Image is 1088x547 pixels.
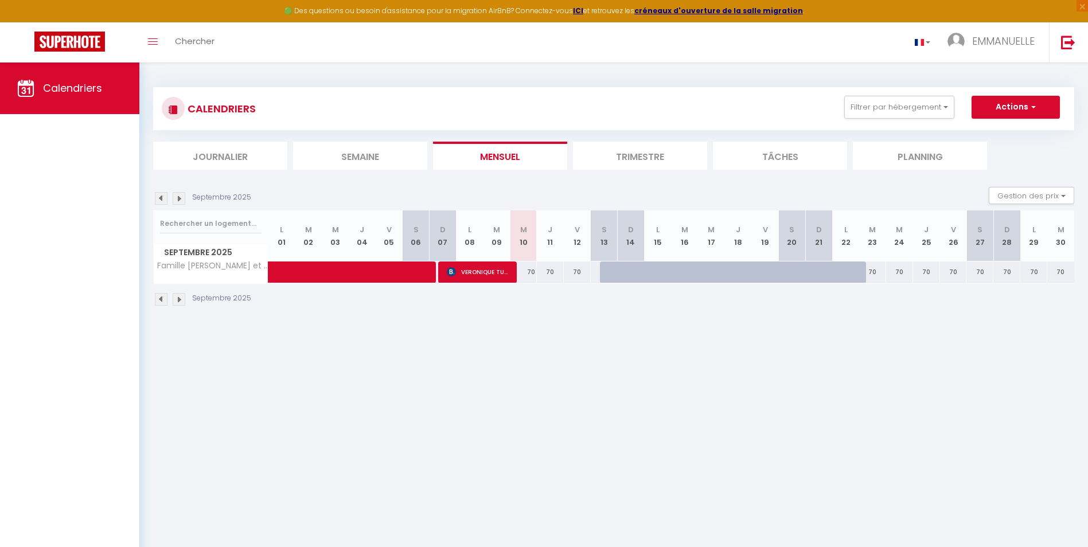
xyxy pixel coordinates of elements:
div: 70 [886,261,913,283]
div: 70 [913,261,940,283]
th: 02 [295,210,322,261]
abbr: L [468,224,471,235]
div: 70 [564,261,591,283]
th: 01 [268,210,295,261]
th: 29 [1020,210,1047,261]
abbr: M [332,224,339,235]
th: 09 [483,210,510,261]
span: Chercher [175,35,215,47]
th: 07 [430,210,457,261]
th: 19 [752,210,779,261]
th: 16 [671,210,698,261]
th: 22 [832,210,859,261]
input: Rechercher un logement... [160,213,262,234]
abbr: S [602,224,607,235]
abbr: D [628,224,634,235]
a: ICI [573,6,583,15]
li: Trimestre [573,142,707,170]
abbr: M [708,224,715,235]
abbr: L [656,224,660,235]
li: Planning [853,142,987,170]
p: Septembre 2025 [192,293,251,304]
img: logout [1061,35,1075,49]
button: Gestion des prix [989,187,1074,204]
div: 70 [966,261,993,283]
span: Septembre 2025 [154,244,268,261]
abbr: M [520,224,527,235]
span: Calendriers [43,81,102,95]
abbr: V [763,224,768,235]
th: 03 [322,210,349,261]
img: Super Booking [34,32,105,52]
abbr: D [1004,224,1010,235]
abbr: L [1032,224,1036,235]
a: Chercher [166,22,223,62]
button: Actions [972,96,1060,119]
div: 70 [1047,261,1074,283]
abbr: S [414,224,419,235]
abbr: L [280,224,283,235]
th: 06 [403,210,430,261]
abbr: L [844,224,848,235]
th: 08 [456,210,483,261]
abbr: M [869,224,876,235]
abbr: M [1058,224,1064,235]
li: Semaine [293,142,427,170]
th: 11 [537,210,564,261]
span: VERONIQUE TULASNE [447,261,510,283]
th: 12 [564,210,591,261]
abbr: J [924,224,929,235]
th: 17 [698,210,725,261]
div: 70 [1020,261,1047,283]
p: Septembre 2025 [192,192,251,203]
abbr: J [736,224,740,235]
th: 04 [349,210,376,261]
abbr: D [816,224,822,235]
img: ... [947,33,965,50]
th: 23 [859,210,886,261]
abbr: M [493,224,500,235]
th: 27 [966,210,993,261]
abbr: J [548,224,552,235]
a: créneaux d'ouverture de la salle migration [634,6,803,15]
th: 25 [913,210,940,261]
abbr: M [896,224,903,235]
th: 20 [779,210,806,261]
button: Ouvrir le widget de chat LiveChat [9,5,44,39]
span: EMMANUELLE [972,34,1035,48]
h3: CALENDRIERS [185,96,256,122]
div: 70 [537,261,564,283]
abbr: M [681,224,688,235]
th: 30 [1047,210,1074,261]
div: 70 [510,261,537,283]
th: 21 [805,210,832,261]
li: Mensuel [433,142,567,170]
abbr: M [305,224,312,235]
abbr: V [387,224,392,235]
span: Famille [PERSON_NAME] et [PERSON_NAME] [155,261,270,270]
th: 26 [940,210,967,261]
th: 24 [886,210,913,261]
th: 05 [376,210,403,261]
abbr: V [951,224,956,235]
th: 14 [617,210,644,261]
li: Tâches [713,142,847,170]
li: Journalier [153,142,287,170]
th: 15 [644,210,671,261]
div: 70 [859,261,886,283]
div: 70 [993,261,1020,283]
abbr: V [575,224,580,235]
th: 28 [993,210,1020,261]
th: 13 [591,210,618,261]
th: 10 [510,210,537,261]
a: ... EMMANUELLE [939,22,1049,62]
abbr: J [360,224,364,235]
div: 70 [940,261,967,283]
th: 18 [725,210,752,261]
abbr: S [789,224,794,235]
button: Filtrer par hébergement [844,96,954,119]
abbr: S [977,224,982,235]
abbr: D [440,224,446,235]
